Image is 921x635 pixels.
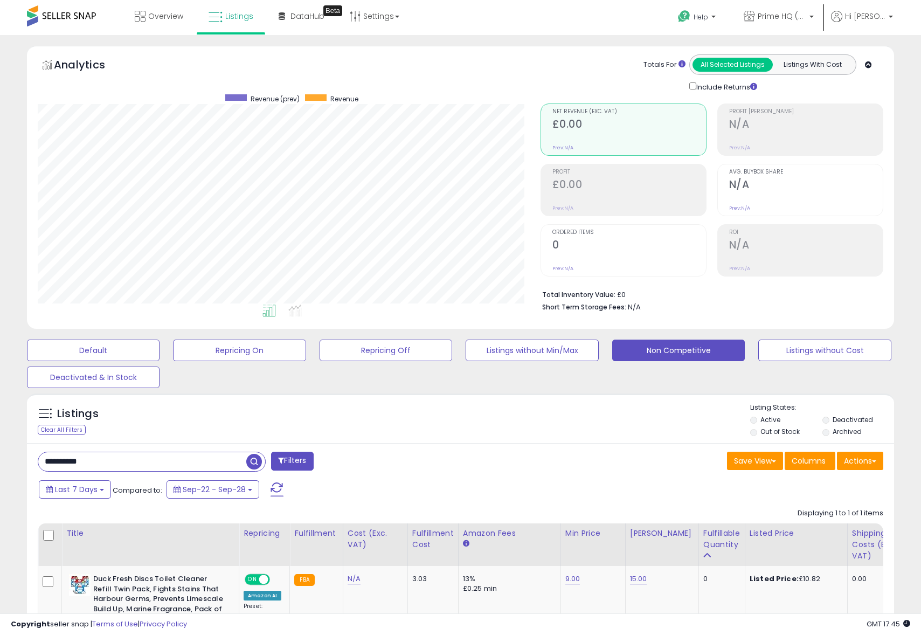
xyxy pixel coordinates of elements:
[729,265,750,272] small: Prev: N/A
[140,619,187,629] a: Privacy Policy
[628,302,641,312] span: N/A
[693,58,773,72] button: All Selected Listings
[463,574,552,584] div: 13%
[750,403,894,413] p: Listing States:
[729,178,883,193] h2: N/A
[565,528,621,539] div: Min Price
[244,528,285,539] div: Repricing
[348,574,361,584] a: N/A
[11,619,187,630] div: seller snap | |
[612,340,745,361] button: Non Competitive
[798,508,883,519] div: Displaying 1 to 1 of 1 items
[183,484,246,495] span: Sep-22 - Sep-28
[54,57,126,75] h5: Analytics
[412,528,454,550] div: Fulfillment Cost
[833,415,873,424] label: Deactivated
[552,230,706,236] span: Ordered Items
[463,584,552,593] div: £0.25 min
[760,427,800,436] label: Out of Stock
[729,230,883,236] span: ROI
[348,528,403,550] div: Cost (Exc. VAT)
[694,12,708,22] span: Help
[845,11,885,22] span: Hi [PERSON_NAME]
[750,528,843,539] div: Listed Price
[729,239,883,253] h2: N/A
[837,452,883,470] button: Actions
[552,118,706,133] h2: £0.00
[703,528,740,550] div: Fulfillable Quantity
[831,11,893,35] a: Hi [PERSON_NAME]
[246,575,259,584] span: ON
[758,340,891,361] button: Listings without Cost
[792,455,826,466] span: Columns
[463,528,556,539] div: Amazon Fees
[542,302,626,312] b: Short Term Storage Fees:
[630,528,694,539] div: [PERSON_NAME]
[173,340,306,361] button: Repricing On
[727,452,783,470] button: Save View
[225,11,253,22] span: Listings
[11,619,50,629] strong: Copyright
[320,340,452,361] button: Repricing Off
[294,528,338,539] div: Fulfillment
[677,10,691,23] i: Get Help
[69,574,91,596] img: 51kh0SfFtKL._SL40_.jpg
[330,94,358,103] span: Revenue
[93,574,224,627] b: Duck Fresh Discs Toilet Cleaner Refill Twin Pack, Fights Stains That Harbour Germs, Prevents Lime...
[729,169,883,175] span: Avg. Buybox Share
[113,485,162,495] span: Compared to:
[290,11,324,22] span: DataHub
[271,452,313,471] button: Filters
[92,619,138,629] a: Terms of Use
[323,5,342,16] div: Tooltip anchor
[55,484,98,495] span: Last 7 Days
[552,169,706,175] span: Profit
[630,574,647,584] a: 15.00
[268,575,286,584] span: OFF
[669,2,726,35] a: Help
[66,528,234,539] div: Title
[729,118,883,133] h2: N/A
[785,452,835,470] button: Columns
[552,109,706,115] span: Net Revenue (Exc. VAT)
[27,367,160,388] button: Deactivated & In Stock
[833,427,862,436] label: Archived
[251,94,300,103] span: Revenue (prev)
[552,239,706,253] h2: 0
[244,591,281,601] div: Amazon AI
[552,265,573,272] small: Prev: N/A
[412,574,450,584] div: 3.03
[466,340,598,361] button: Listings without Min/Max
[772,58,853,72] button: Listings With Cost
[27,340,160,361] button: Default
[552,144,573,151] small: Prev: N/A
[542,287,875,300] li: £0
[244,603,281,627] div: Preset:
[867,619,910,629] span: 2025-10-6 17:45 GMT
[148,11,183,22] span: Overview
[542,290,615,299] b: Total Inventory Value:
[167,480,259,499] button: Sep-22 - Sep-28
[57,406,99,422] h5: Listings
[758,11,806,22] span: Prime HQ (Vat Reg)
[729,144,750,151] small: Prev: N/A
[463,539,469,549] small: Amazon Fees.
[294,574,314,586] small: FBA
[760,415,780,424] label: Active
[565,574,580,584] a: 9.00
[852,528,908,562] div: Shipping Costs (Exc. VAT)
[552,205,573,211] small: Prev: N/A
[681,80,770,93] div: Include Returns
[750,574,799,584] b: Listed Price:
[729,205,750,211] small: Prev: N/A
[39,480,111,499] button: Last 7 Days
[38,425,86,435] div: Clear All Filters
[729,109,883,115] span: Profit [PERSON_NAME]
[750,574,839,584] div: £10.82
[552,178,706,193] h2: £0.00
[703,574,737,584] div: 0
[852,574,904,584] div: 0.00
[643,60,685,70] div: Totals For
